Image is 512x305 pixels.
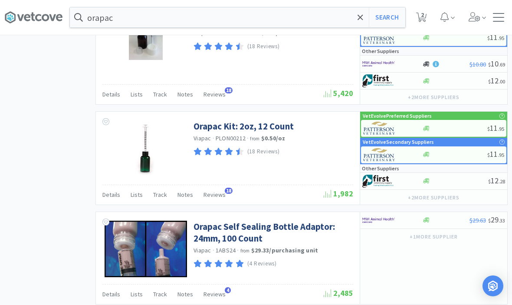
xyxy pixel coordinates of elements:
[498,35,504,41] span: . 95
[225,87,233,93] span: 18
[487,126,490,132] span: $
[482,275,503,296] div: Open Intercom Messenger
[105,221,187,277] img: bc707c7fcedc41a992fdc8b27ee69fea_163847.jpeg
[225,188,233,194] span: 18
[487,123,504,133] span: 11
[216,134,246,142] span: PLON00212
[362,214,395,227] img: f6b2451649754179b5b4e0c70c3f7cb0_2.png
[118,120,174,177] img: 90ab695d480544a6b702f64b3a12de4f_80546.jpeg
[247,147,280,156] p: (18 Reviews)
[194,134,211,142] a: Viapac
[213,134,214,142] span: ·
[488,217,491,224] span: $
[237,246,239,254] span: ·
[240,248,250,254] span: from
[488,59,505,69] span: 10
[250,136,259,142] span: from
[487,35,490,41] span: $
[194,246,211,254] a: Viapac
[362,74,395,87] img: 67d67680309e4a0bb49a5ff0391dcc42_6.png
[487,152,490,158] span: $
[177,290,193,298] span: Notes
[488,176,505,186] span: 12
[362,175,395,188] img: 67d67680309e4a0bb49a5ff0391dcc42_6.png
[469,216,486,224] span: $29.63
[498,152,504,158] span: . 95
[363,148,396,161] img: f5e969b455434c6296c6d81ef179fa71_3.png
[177,90,193,98] span: Notes
[488,178,491,185] span: $
[177,191,193,199] span: Notes
[247,259,277,269] p: (4 Reviews)
[251,246,318,254] strong: $29.33 / purchasing unit
[487,149,504,159] span: 11
[499,61,505,68] span: . 69
[404,91,464,103] button: +2more suppliers
[70,7,405,27] input: Search by item, sku, manufacturer, ingredient, size...
[203,90,226,98] span: Reviews
[488,76,505,86] span: 12
[102,191,120,199] span: Details
[487,32,504,42] span: 11
[153,290,167,298] span: Track
[488,61,491,68] span: $
[153,90,167,98] span: Track
[261,134,286,142] strong: $0.50 / oz
[203,290,226,298] span: Reviews
[247,134,249,142] span: ·
[498,126,504,132] span: . 95
[194,221,351,245] a: Orapac Self Sealing Bottle Adaptor: 24mm, 100 Count
[499,178,505,185] span: . 28
[499,78,505,85] span: . 00
[203,191,226,199] span: Reviews
[247,29,249,36] span: ·
[499,217,505,224] span: . 33
[216,246,236,254] span: 1ABS24
[225,287,231,293] span: 4
[131,290,143,298] span: Lists
[363,112,432,120] p: VetEvolve Preferred Suppliers
[413,15,430,23] a: 2
[102,290,120,298] span: Details
[102,90,120,98] span: Details
[131,191,143,199] span: Lists
[405,231,462,243] button: +1more supplier
[324,88,353,98] span: 5,420
[363,122,396,135] img: f5e969b455434c6296c6d81ef179fa71_3.png
[488,215,505,225] span: 29
[247,42,280,51] p: (18 Reviews)
[131,90,143,98] span: Lists
[194,120,294,132] a: Orapac Kit: 2oz, 12 Count
[469,60,486,68] span: $10.80
[369,7,405,27] button: Search
[153,191,167,199] span: Track
[324,189,353,199] span: 1,982
[213,29,214,36] span: ·
[324,288,353,298] span: 2,485
[362,47,399,55] p: Other Suppliers
[363,31,396,44] img: f5e969b455434c6296c6d81ef179fa71_3.png
[488,78,491,85] span: $
[213,246,214,254] span: ·
[404,192,464,204] button: +2more suppliers
[362,164,399,172] p: Other Suppliers
[363,138,434,146] p: VetEvolve Secondary Suppliers
[362,57,395,70] img: f6b2451649754179b5b4e0c70c3f7cb0_2.png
